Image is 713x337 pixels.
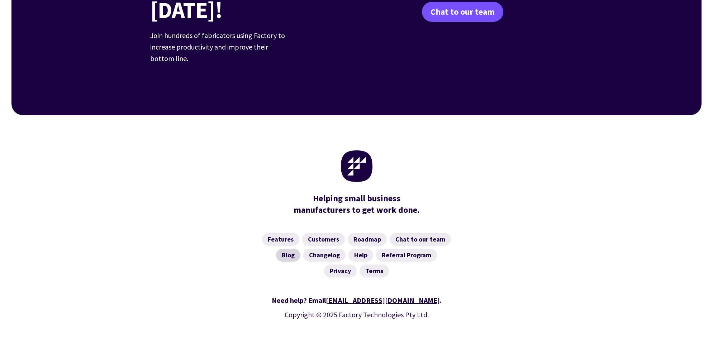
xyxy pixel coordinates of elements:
[348,249,373,262] a: Help
[150,233,563,277] nav: Footer Navigation
[150,295,563,306] div: Need help? Email .
[302,233,345,246] a: Customers
[326,296,440,305] a: [EMAIL_ADDRESS][DOMAIN_NAME]
[150,30,290,64] p: Join hundreds of fabricators using Factory to increase productivity and improve their bottom line.
[276,249,300,262] a: Blog
[262,233,299,246] a: Features
[376,249,437,262] a: Referral Program
[313,193,400,204] mark: Helping small business
[390,233,451,246] a: Chat to our team
[303,249,346,262] a: Changelog
[348,233,387,246] a: Roadmap
[594,259,713,337] iframe: Chat Widget
[422,2,503,22] a: Chat to our team
[290,193,423,216] div: manufacturers to get work done.
[324,265,357,277] a: Privacy
[150,309,563,320] p: Copyright © 2025 Factory Technologies Pty Ltd.
[360,265,389,277] a: Terms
